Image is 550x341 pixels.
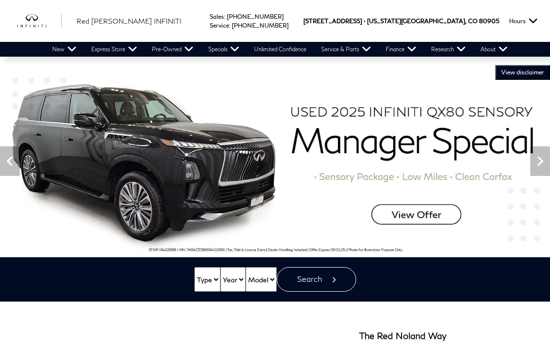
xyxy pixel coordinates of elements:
[473,42,515,57] a: About
[76,17,182,25] span: Red [PERSON_NAME] INFINITI
[17,14,62,28] img: INFINITI
[359,331,446,341] h3: The Red Noland Way
[277,267,356,292] button: Search
[201,42,247,57] a: Specials
[220,267,246,292] select: Vehicle Year
[227,13,284,20] a: [PHONE_NUMBER]
[247,42,314,57] a: Unlimited Confidence
[246,267,277,292] select: Vehicle Model
[84,42,145,57] a: Express Store
[76,16,182,26] a: Red [PERSON_NAME] INFINITI
[424,42,473,57] a: Research
[232,22,289,29] a: [PHONE_NUMBER]
[495,65,550,80] button: VIEW DISCLAIMER
[17,14,62,28] a: infiniti
[145,42,201,57] a: Pre-Owned
[210,13,224,20] span: Sales
[45,42,84,57] a: New
[194,267,220,292] select: Vehicle Type
[45,42,515,57] nav: Main Navigation
[229,22,230,29] span: :
[314,42,378,57] a: Service & Parts
[303,17,499,25] a: [STREET_ADDRESS] • [US_STATE][GEOGRAPHIC_DATA], CO 80905
[501,68,544,76] span: VIEW DISCLAIMER
[224,13,225,20] span: :
[378,42,424,57] a: Finance
[210,22,229,29] span: Service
